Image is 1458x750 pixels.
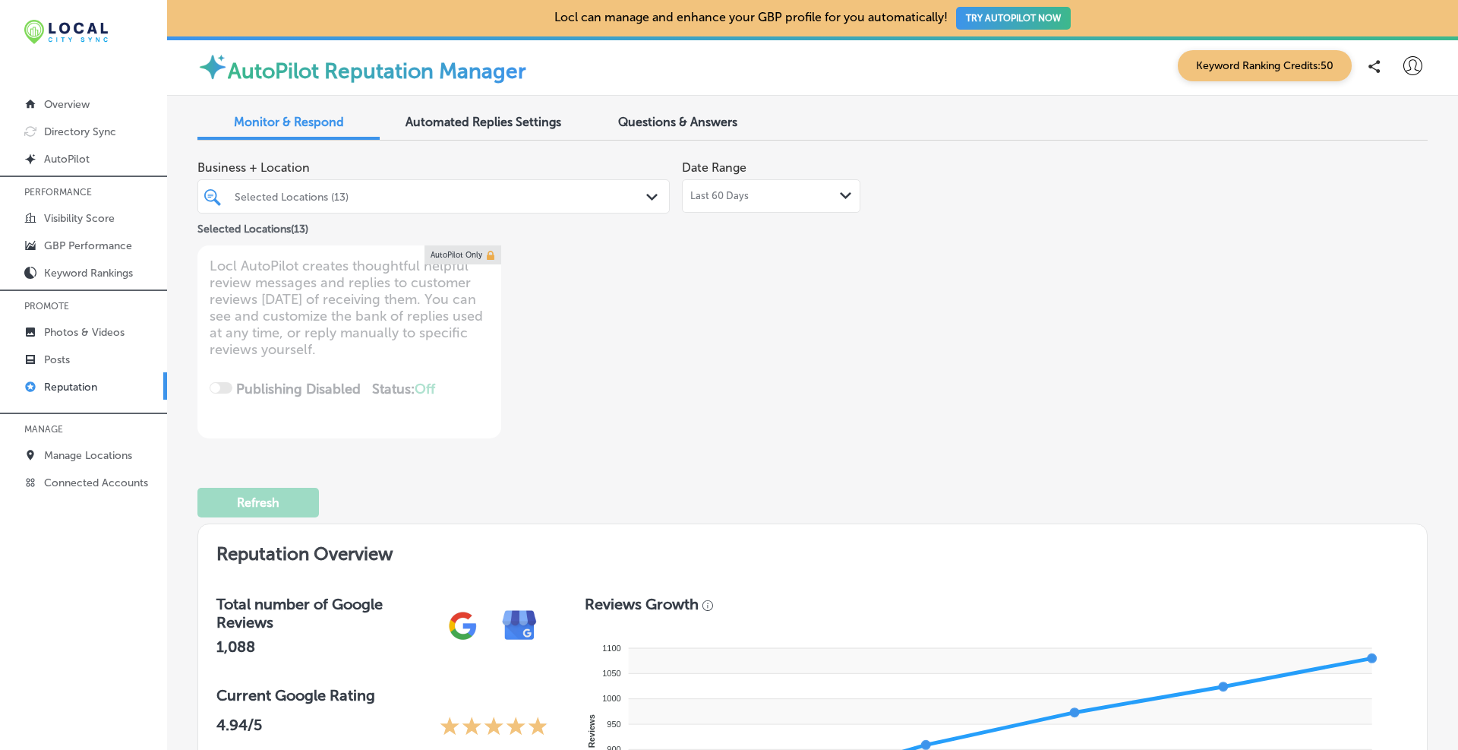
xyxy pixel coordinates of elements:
div: 4.94 Stars [440,716,548,739]
img: autopilot-icon [197,52,228,82]
tspan: 950 [607,720,621,729]
p: Connected Accounts [44,476,148,489]
h2: 1,088 [216,638,434,656]
p: 4.94 /5 [216,716,262,739]
span: Last 60 Days [690,190,749,202]
p: GBP Performance [44,239,132,252]
label: Date Range [682,160,746,175]
p: AutoPilot [44,153,90,166]
span: Business + Location [197,160,670,175]
div: Selected Locations (13) [235,190,648,203]
img: e7ababfa220611ac49bdb491a11684a6.png [491,597,548,654]
p: Selected Locations ( 13 ) [197,217,308,236]
span: Automated Replies Settings [406,115,561,129]
span: Keyword Ranking Credits: 50 [1178,50,1352,81]
p: Reputation [44,381,97,394]
tspan: 1100 [603,644,621,653]
p: Overview [44,98,90,111]
p: Posts [44,353,70,366]
button: TRY AUTOPILOT NOW [956,7,1071,30]
tspan: 1050 [603,669,621,678]
p: Visibility Score [44,212,115,225]
p: Photos & Videos [44,326,125,339]
tspan: 1000 [603,694,621,703]
p: Directory Sync [44,125,116,138]
button: Refresh [197,488,319,517]
h2: Reputation Overview [198,524,1427,577]
h3: Total number of Google Reviews [216,595,434,631]
label: AutoPilot Reputation Manager [228,59,526,84]
p: Keyword Rankings [44,267,133,280]
img: 12321ecb-abad-46dd-be7f-2600e8d3409flocal-city-sync-logo-rectangle.png [24,20,108,44]
img: gPZS+5FD6qPJAAAAABJRU5ErkJggg== [434,597,491,654]
span: Questions & Answers [618,115,737,129]
text: Reviews [587,714,596,748]
p: Manage Locations [44,449,132,462]
h3: Current Google Rating [216,686,548,704]
span: Monitor & Respond [234,115,344,129]
h3: Reviews Growth [585,595,699,613]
